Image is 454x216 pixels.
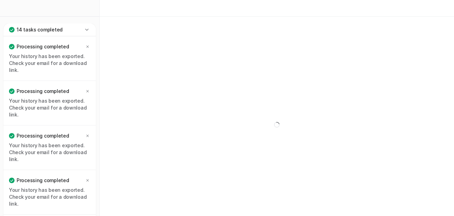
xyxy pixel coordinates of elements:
p: Processing completed [17,132,69,139]
p: Your history has been exported. Check your email for a download link. [9,97,90,118]
p: Processing completed [17,177,69,184]
p: Processing completed [17,43,69,50]
p: Your history has been exported. Check your email for a download link. [9,187,90,207]
p: Your history has been exported. Check your email for a download link. [9,53,90,74]
a: Chat [3,21,97,30]
p: 14 tasks completed [17,26,63,33]
p: Your history has been exported. Check your email for a download link. [9,142,90,163]
p: Processing completed [17,88,69,95]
